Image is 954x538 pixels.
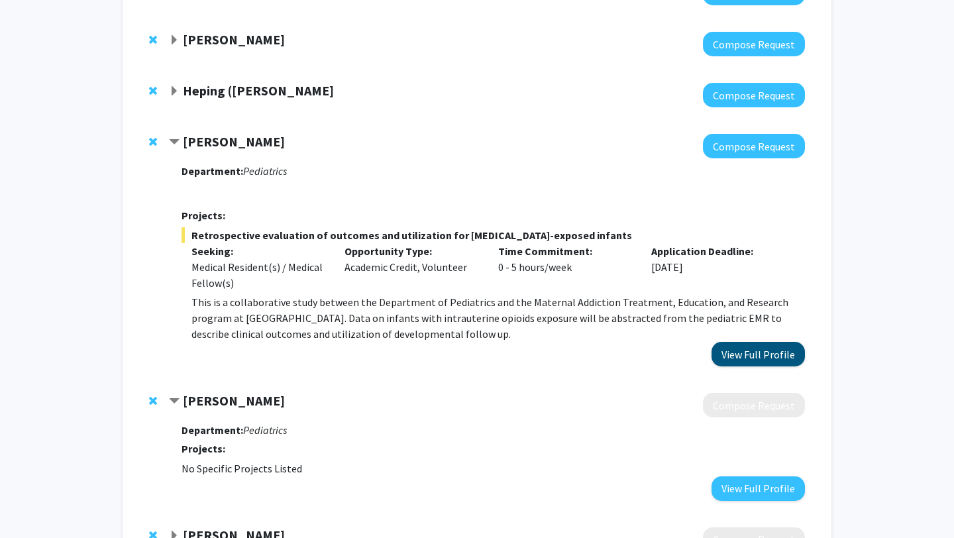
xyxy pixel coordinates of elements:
[169,137,180,148] span: Contract Neera Goyal Bookmark
[243,423,287,437] i: Pediatrics
[344,243,478,259] p: Opportunity Type:
[641,243,795,291] div: [DATE]
[183,133,285,150] strong: [PERSON_NAME]
[149,396,157,406] span: Remove Rochelle Haas from bookmarks
[703,83,805,107] button: Compose Request to Heping (Ann) Sheng
[169,396,180,407] span: Contract Rochelle Haas Bookmark
[149,136,157,147] span: Remove Neera Goyal from bookmarks
[182,442,225,455] strong: Projects:
[182,164,243,178] strong: Department:
[712,476,805,501] button: View Full Profile
[182,423,243,437] strong: Department:
[169,86,180,97] span: Expand Heping (Ann) Sheng Bookmark
[183,392,285,409] strong: [PERSON_NAME]
[703,134,805,158] button: Compose Request to Neera Goyal
[243,164,287,178] i: Pediatrics
[651,243,785,259] p: Application Deadline:
[183,31,285,48] strong: [PERSON_NAME]
[169,35,180,46] span: Expand Anirrudh Kohil Bookmark
[335,243,488,291] div: Academic Credit, Volunteer
[10,478,56,528] iframe: Chat
[149,85,157,96] span: Remove Heping (Ann) Sheng from bookmarks
[191,243,325,259] p: Seeking:
[182,209,225,222] strong: Projects:
[191,259,325,291] div: Medical Resident(s) / Medical Fellow(s)
[712,342,805,366] button: View Full Profile
[149,34,157,45] span: Remove Anirrudh Kohil from bookmarks
[488,243,642,291] div: 0 - 5 hours/week
[703,32,805,56] button: Compose Request to Anirrudh Kohil
[703,393,805,417] button: Compose Request to Rochelle Haas
[191,294,805,342] p: This is a collaborative study between the Department of Pediatrics and the Maternal Addiction Tre...
[498,243,632,259] p: Time Commitment:
[182,227,805,243] span: Retrospective evaluation of outcomes and utilization for [MEDICAL_DATA]-exposed infants
[183,82,334,99] strong: Heping ([PERSON_NAME]
[182,462,302,475] span: No Specific Projects Listed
